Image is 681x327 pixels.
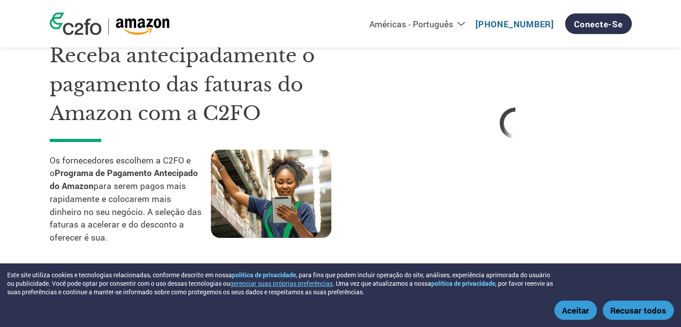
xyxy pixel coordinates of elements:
[50,167,198,191] strong: Programa de Pagamento Antecipado do Amazon
[565,13,632,34] a: Conecte-se
[475,18,554,30] a: [PHONE_NUMBER]
[50,41,372,128] h1: Receba antecipadamente o pagamento das faturas do Amazon com a C2FO
[603,301,674,320] button: Recusar todos
[116,18,170,35] img: Amazon
[211,150,331,238] img: supply chain worker
[230,279,333,288] button: gerenciar suas próprias preferências
[7,271,557,296] div: Este site utiliza cookies e tecnologias relacionadas, conforme descrito em nossa , para fins que ...
[232,271,296,279] a: política de privacidade
[50,13,102,35] img: c2fo logo
[431,279,495,288] a: política de privacidade
[554,301,597,320] button: Aceitar
[50,154,211,245] p: Os fornecedores escolhem a C2FO e o para serem pagos mais rapidamente e colocarem mais dinheiro n...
